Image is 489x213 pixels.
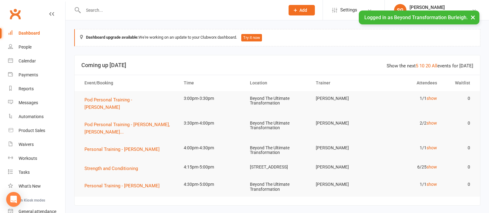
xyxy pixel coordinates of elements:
td: 1/1 [376,141,443,155]
td: 3:30pm-4:00pm [178,116,244,130]
td: [PERSON_NAME] [310,141,376,155]
td: [STREET_ADDRESS] [244,160,311,174]
td: 4:30pm-5:00pm [178,177,244,192]
td: 0 [443,116,476,130]
td: 1/1 [376,91,443,106]
th: Trainer [310,75,376,91]
td: [PERSON_NAME] [310,91,376,106]
div: Payments [19,72,38,77]
td: [PERSON_NAME] [310,177,376,192]
a: 10 [419,63,424,69]
div: People [19,45,32,49]
button: Pod Personal Training - [PERSON_NAME] [84,96,173,111]
div: SG [394,4,406,16]
span: Personal Training - [PERSON_NAME] [84,183,160,189]
span: Logged in as Beyond Transformation Burleigh. [364,15,468,20]
div: Reports [19,86,34,91]
td: 0 [443,160,476,174]
h3: Coming up [DATE] [81,62,473,68]
a: Dashboard [8,26,65,40]
button: Personal Training - [PERSON_NAME] [84,146,164,153]
strong: Dashboard upgrade available: [86,35,139,40]
div: What's New [19,184,41,189]
td: Beyond The Ultimate Transformation [244,141,311,160]
td: 1/1 [376,177,443,192]
a: What's New [8,179,65,193]
td: 0 [443,141,476,155]
a: show [427,164,437,169]
div: Beyond Transformation Burleigh [410,10,472,16]
div: [PERSON_NAME] [410,5,472,10]
div: Show the next events for [DATE] [387,62,473,70]
a: 20 [426,63,431,69]
div: Tasks [19,170,30,175]
span: Add [299,8,307,13]
td: 6/25 [376,160,443,174]
th: Location [244,75,311,91]
a: show [427,121,437,126]
td: Beyond The Ultimate Transformation [244,91,311,111]
button: Personal Training - [PERSON_NAME] [84,182,164,190]
button: Strength and Conditioning [84,165,142,172]
span: Personal Training - [PERSON_NAME] [84,147,160,152]
td: Beyond The Ultimate Transformation [244,116,311,135]
th: Time [178,75,244,91]
a: Product Sales [8,124,65,138]
button: Add [289,5,315,15]
a: Workouts [8,151,65,165]
td: 0 [443,177,476,192]
td: [PERSON_NAME] [310,116,376,130]
input: Search... [81,6,281,15]
th: Attendees [376,75,443,91]
th: Event/Booking [79,75,178,91]
div: Calendar [19,58,36,63]
button: Pod Personal Training - [PERSON_NAME], [PERSON_NAME]... [84,121,173,136]
a: Reports [8,82,65,96]
a: Tasks [8,165,65,179]
a: People [8,40,65,54]
button: × [467,11,478,24]
a: Waivers [8,138,65,151]
div: Messages [19,100,38,105]
div: We're working on an update to your Clubworx dashboard. [74,29,480,46]
a: 5 [416,63,418,69]
a: Payments [8,68,65,82]
span: Settings [340,3,357,17]
a: show [427,182,437,187]
td: 4:00pm-4:30pm [178,141,244,155]
div: Product Sales [19,128,45,133]
a: All [432,63,437,69]
td: [PERSON_NAME] [310,160,376,174]
a: show [427,96,437,101]
td: 0 [443,91,476,106]
div: Open Intercom Messenger [6,192,21,207]
td: Beyond The Ultimate Transformation [244,177,311,197]
span: Pod Personal Training - [PERSON_NAME], [PERSON_NAME]... [84,122,170,135]
a: show [427,145,437,150]
span: Strength and Conditioning [84,166,138,171]
div: Automations [19,114,44,119]
td: 3:00pm-3:30pm [178,91,244,106]
a: Clubworx [7,6,23,22]
span: Pod Personal Training - [PERSON_NAME] [84,97,132,110]
div: Waivers [19,142,34,147]
td: 4:15pm-5:00pm [178,160,244,174]
td: 2/2 [376,116,443,130]
button: Try it now [241,34,262,41]
div: Dashboard [19,31,40,36]
div: Workouts [19,156,37,161]
th: Waitlist [443,75,476,91]
a: Messages [8,96,65,110]
a: Calendar [8,54,65,68]
a: Automations [8,110,65,124]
